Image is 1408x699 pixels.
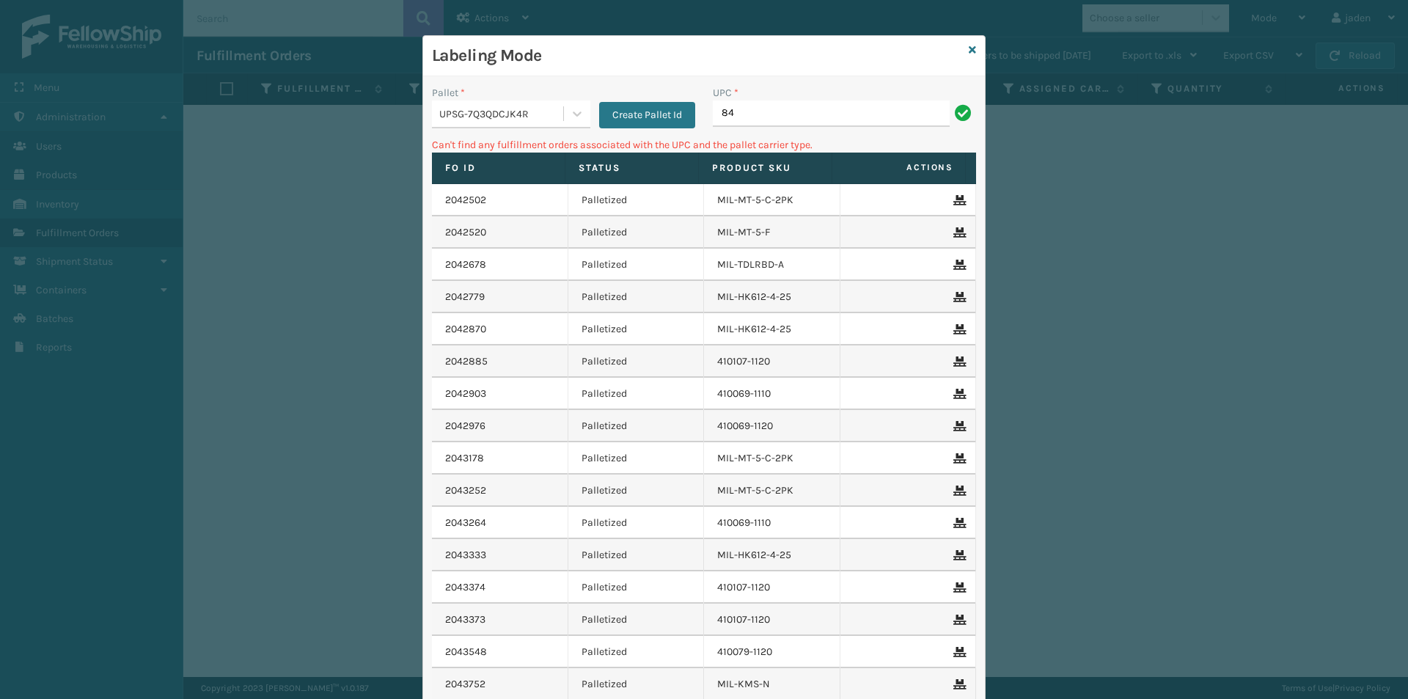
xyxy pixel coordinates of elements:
td: Palletized [568,410,705,442]
i: Remove From Pallet [953,679,962,689]
a: 2043264 [445,516,486,530]
td: MIL-MT-5-C-2PK [704,475,840,507]
a: 2043374 [445,580,485,595]
td: 410069-1110 [704,378,840,410]
i: Remove From Pallet [953,260,962,270]
i: Remove From Pallet [953,195,962,205]
td: Palletized [568,184,705,216]
td: Palletized [568,507,705,539]
i: Remove From Pallet [953,421,962,431]
span: Actions [837,155,962,180]
a: 2042976 [445,419,485,433]
td: 410069-1120 [704,410,840,442]
a: 2043752 [445,677,485,692]
td: MIL-MT-5-C-2PK [704,184,840,216]
i: Remove From Pallet [953,647,962,657]
a: 2042779 [445,290,485,304]
a: 2043178 [445,451,484,466]
td: Palletized [568,378,705,410]
i: Remove From Pallet [953,582,962,593]
td: 410107-1120 [704,345,840,378]
h3: Labeling Mode [432,45,963,67]
button: Create Pallet Id [599,102,695,128]
td: Palletized [568,216,705,249]
i: Remove From Pallet [953,615,962,625]
i: Remove From Pallet [953,453,962,464]
a: 2042870 [445,322,486,337]
i: Remove From Pallet [953,550,962,560]
td: 410107-1120 [704,604,840,636]
a: 2042520 [445,225,486,240]
a: 2042885 [445,354,488,369]
div: UPSG-7Q3QDCJK4R [439,106,565,122]
td: Palletized [568,636,705,668]
td: Palletized [568,571,705,604]
i: Remove From Pallet [953,324,962,334]
i: Remove From Pallet [953,518,962,528]
p: Can't find any fulfillment orders associated with the UPC and the pallet carrier type. [432,137,976,153]
td: Palletized [568,475,705,507]
a: 2042502 [445,193,486,208]
td: Palletized [568,604,705,636]
td: MIL-TDLRBD-A [704,249,840,281]
td: MIL-HK612-4-25 [704,313,840,345]
i: Remove From Pallet [953,389,962,399]
i: Remove From Pallet [953,227,962,238]
label: UPC [713,85,738,100]
td: MIL-HK612-4-25 [704,281,840,313]
td: 410107-1120 [704,571,840,604]
i: Remove From Pallet [953,486,962,496]
td: Palletized [568,249,705,281]
i: Remove From Pallet [953,356,962,367]
td: Palletized [568,281,705,313]
td: Palletized [568,313,705,345]
td: MIL-HK612-4-25 [704,539,840,571]
td: Palletized [568,539,705,571]
td: Palletized [568,442,705,475]
a: 2043373 [445,612,485,627]
label: Product SKU [712,161,818,175]
a: 2042678 [445,257,486,272]
td: MIL-MT-5-F [704,216,840,249]
i: Remove From Pallet [953,292,962,302]
td: Palletized [568,345,705,378]
label: Fo Id [445,161,551,175]
a: 2043333 [445,548,486,563]
a: 2043548 [445,645,487,659]
label: Status [579,161,685,175]
td: MIL-MT-5-C-2PK [704,442,840,475]
label: Pallet [432,85,465,100]
a: 2042903 [445,387,486,401]
a: 2043252 [445,483,486,498]
td: 410069-1110 [704,507,840,539]
td: 410079-1120 [704,636,840,668]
